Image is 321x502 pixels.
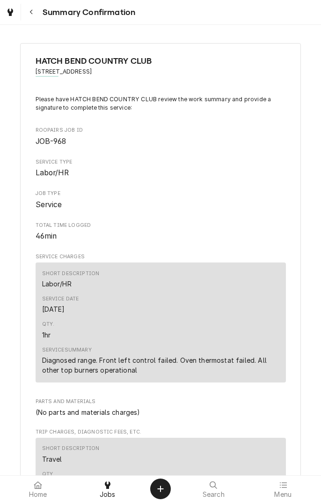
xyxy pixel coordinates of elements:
[42,304,65,314] div: Service Date
[36,398,286,417] div: Parts and Materials
[36,262,286,382] div: Line Item
[42,295,79,303] div: Service Date
[36,407,286,417] div: Parts and Materials List
[42,471,55,489] div: Quantity
[42,445,100,464] div: Short Description
[36,222,286,242] div: Total Time Logged
[36,428,286,436] span: Trip Charges, Diagnostic Fees, etc.
[40,6,135,19] span: Summary Confirmation
[36,190,286,197] span: Job Type
[42,330,51,340] div: Quantity
[36,55,286,83] div: Client Information
[36,253,286,386] div: Service Charges
[42,279,72,289] div: Short Description
[36,127,286,134] span: Roopairs Job ID
[36,127,286,147] div: Roopairs Job ID
[36,158,286,166] span: Service Type
[36,199,286,210] span: Job Type
[36,190,286,210] div: Job Type
[36,232,57,240] span: 46min
[42,270,100,289] div: Short Description
[179,478,248,500] a: Search
[36,67,286,76] span: Address
[36,262,286,387] div: Service Charges List
[73,478,142,500] a: Jobs
[150,479,171,499] button: Create Object
[36,398,286,405] span: Parts and Materials
[29,491,47,498] span: Home
[249,478,318,500] a: Menu
[36,137,66,146] span: JOB-968
[42,295,79,314] div: Service Date
[42,454,62,464] div: Short Description
[36,167,286,179] span: Service Type
[36,253,286,261] span: Service Charges
[203,491,225,498] span: Search
[4,478,73,500] a: Home
[36,168,69,177] span: Labor/HR
[42,346,92,354] div: Service Summary
[36,231,286,242] span: Total Time Logged
[36,158,286,179] div: Service Type
[42,321,55,339] div: Quantity
[36,136,286,147] span: Roopairs Job ID
[42,270,100,277] div: Short Description
[36,222,286,229] span: Total Time Logged
[42,445,100,452] div: Short Description
[42,471,55,478] div: Qty.
[36,200,62,209] span: Service
[23,4,40,21] button: Navigate back
[36,55,286,67] span: Name
[100,491,116,498] span: Jobs
[42,321,55,328] div: Qty.
[42,355,279,375] div: Diagnosed range. Front left control failed. Oven thermostat failed. All other top burners operati...
[2,4,19,21] a: Go to Jobs
[36,95,286,112] p: Please have HATCH BEND COUNTRY CLUB review the work summary and provide a signature to complete t...
[274,491,292,498] span: Menu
